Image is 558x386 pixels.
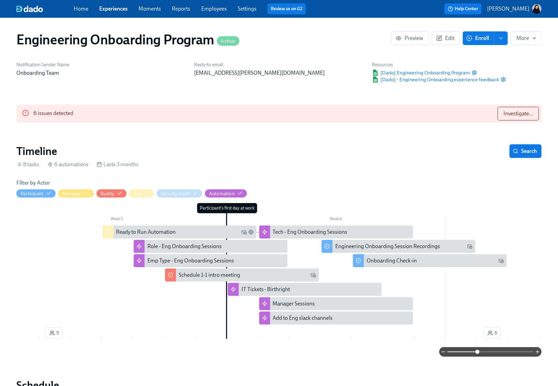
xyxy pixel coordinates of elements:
svg: Work Email [499,258,504,263]
div: Week 4 [226,215,446,224]
a: Moments [138,5,161,12]
button: Ops [129,189,154,198]
div: Schedule 1-1 intro meeting [165,269,319,282]
div: Tech - Eng Onboarding Sessions [273,228,348,236]
img: Google Sheet [372,70,379,76]
button: Automation [205,189,247,198]
div: Participant's first day at work [197,203,257,213]
div: Hide Manager [62,190,81,197]
button: Preview [391,31,429,45]
button: Buddy [97,189,127,198]
a: Review us on G2 [271,5,303,12]
svg: Work Email [311,272,316,278]
span: Search [514,148,537,155]
span: Help Center [448,5,478,12]
span: More [516,35,536,42]
button: 9 [46,327,63,339]
p: [EMAIL_ADDRESS][PERSON_NAME][DOMAIN_NAME] [194,69,364,77]
div: Automation [209,190,235,197]
span: Active [217,39,239,44]
span: [Dado] Engineering Onboarding Program [372,69,470,76]
a: Home [74,5,88,12]
h2: Timeline [16,144,57,158]
button: Enroll [463,31,494,45]
a: Google Sheet[Dado] - Engineering Onboarding experience feedback [372,76,499,83]
img: AOh14GiodkOkFx4zVn8doSxjASm1eOsX4PZSRn4Qo-OE=s96-c [532,4,542,14]
span: Enroll [468,35,489,42]
div: Hide Buddy [101,190,114,197]
div: 8 tasks [16,161,39,168]
h1: Engineering Onboarding Program [16,31,239,48]
div: Engineering Onboarding Session Recordings [335,243,440,250]
a: Employees [201,5,227,12]
span: Preview [397,35,423,42]
h6: Filter by Actor [16,179,50,187]
span: Edit [438,35,454,42]
span: 6 [488,330,497,337]
button: 6 [484,327,501,339]
div: Add to Eng slack channels [273,314,333,322]
button: Search [510,144,542,158]
button: Investigate... [498,107,539,120]
div: Role - Eng Onboarding Sessions [147,243,222,250]
div: Ready to Run Automation [116,228,176,236]
div: IT Tickets - Birthright [241,286,290,293]
div: Role - Eng Onboarding Sessions [134,240,288,253]
a: dado [16,5,74,12]
button: Participant [16,189,56,198]
a: Reports [172,5,190,12]
div: Manager Sessions [273,300,315,308]
h6: Reply-to email [194,61,364,68]
button: Help Center [444,3,482,14]
button: Manager [58,189,93,198]
div: Lasts 3 months [97,161,138,168]
div: Hide Ops [133,190,142,197]
button: Edit [432,31,460,45]
button: Security Audit [157,189,202,198]
span: [Dado] - Engineering Onboarding experience feedback [372,76,499,83]
div: Week 3 [7,215,226,224]
h6: Resources [372,61,506,68]
div: Onboarding Check-in [367,257,417,265]
div: IT Tickets - Birthright [228,283,382,296]
div: 6 automations [47,161,88,168]
a: Google Sheet[Dado] Engineering Onboarding Program [372,69,470,76]
button: enroll [494,31,508,45]
div: Add to Eng slack channels [259,312,413,325]
h6: Notification Sender Name [16,61,186,68]
div: Manager Sessions [259,297,413,310]
div: Onboarding Check-in [353,254,507,267]
span: Investigate... [503,110,533,117]
div: Ready to Run Automation [103,226,256,239]
button: [PERSON_NAME] [487,4,542,14]
div: 6 issues detected [33,107,73,120]
a: Settings [238,5,256,12]
div: Hide Participant [20,190,43,197]
img: dado [16,5,43,12]
img: Google Sheet [372,76,379,83]
div: Engineering Onboarding Session Recordings [322,240,475,253]
div: Emp Type - Eng Onboarding Sessions [134,254,288,267]
p: Onboarding Team [16,69,186,77]
span: 9 [49,330,59,337]
svg: Work Email [241,229,247,235]
div: Schedule 1-1 intro meeting [179,271,240,279]
button: Review us on G2 [267,3,306,14]
div: Emp Type - Eng Onboarding Sessions [147,257,234,265]
p: [PERSON_NAME] [487,5,529,13]
svg: Work Email [467,244,473,249]
div: Hide Security Audit [161,190,190,197]
a: Experiences [99,5,128,12]
div: Tech - Eng Onboarding Sessions [259,226,413,239]
svg: Slack [248,229,254,235]
button: More [511,31,542,45]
